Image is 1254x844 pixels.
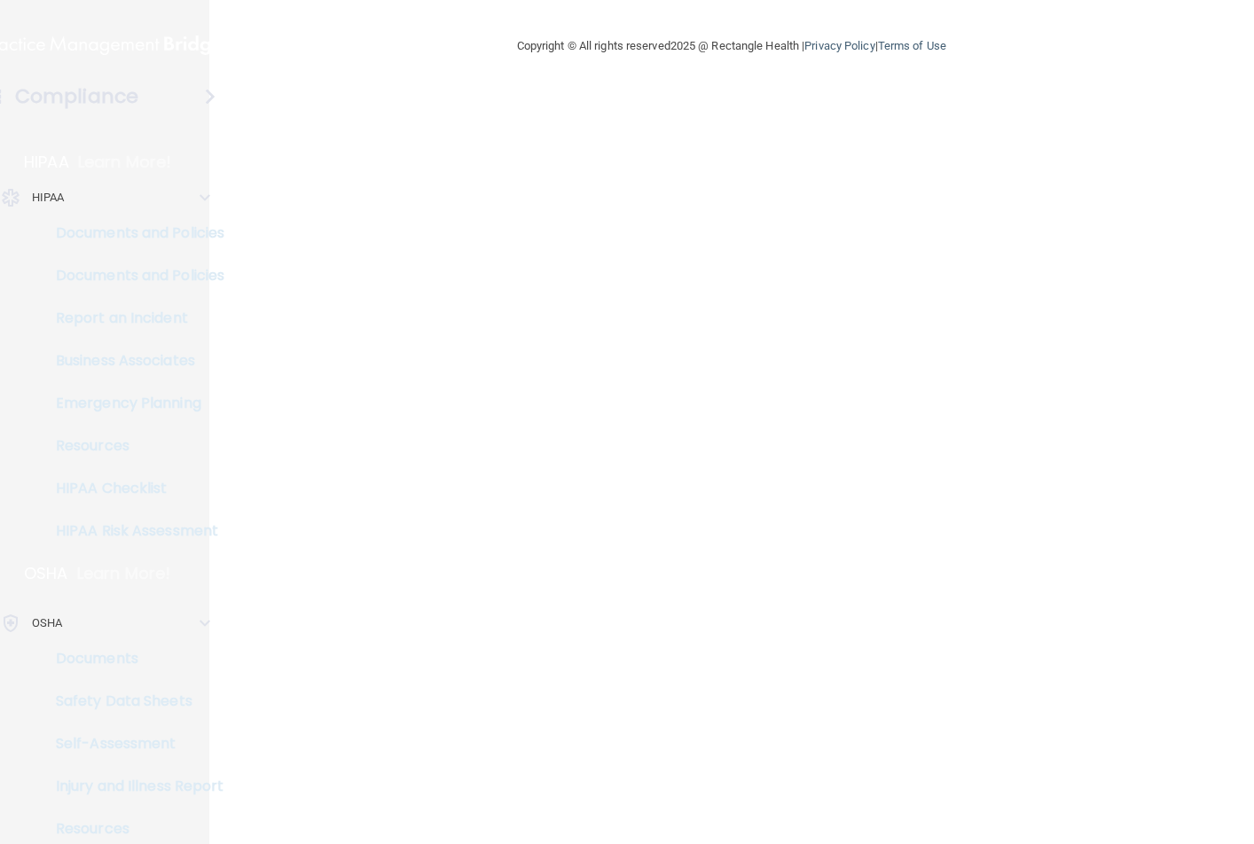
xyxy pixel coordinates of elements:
[12,437,254,455] p: Resources
[77,563,171,584] p: Learn More!
[12,267,254,285] p: Documents and Policies
[878,39,946,52] a: Terms of Use
[32,187,65,208] p: HIPAA
[12,820,254,838] p: Resources
[12,522,254,540] p: HIPAA Risk Assessment
[12,352,254,370] p: Business Associates
[12,480,254,497] p: HIPAA Checklist
[32,613,62,634] p: OSHA
[12,650,254,668] p: Documents
[804,39,874,52] a: Privacy Policy
[12,692,254,710] p: Safety Data Sheets
[15,84,138,109] h4: Compliance
[12,778,254,795] p: Injury and Illness Report
[12,309,254,327] p: Report an Incident
[408,18,1055,74] div: Copyright © All rights reserved 2025 @ Rectangle Health | |
[24,563,68,584] p: OSHA
[78,152,172,173] p: Learn More!
[12,395,254,412] p: Emergency Planning
[12,735,254,753] p: Self-Assessment
[24,152,69,173] p: HIPAA
[12,224,254,242] p: Documents and Policies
